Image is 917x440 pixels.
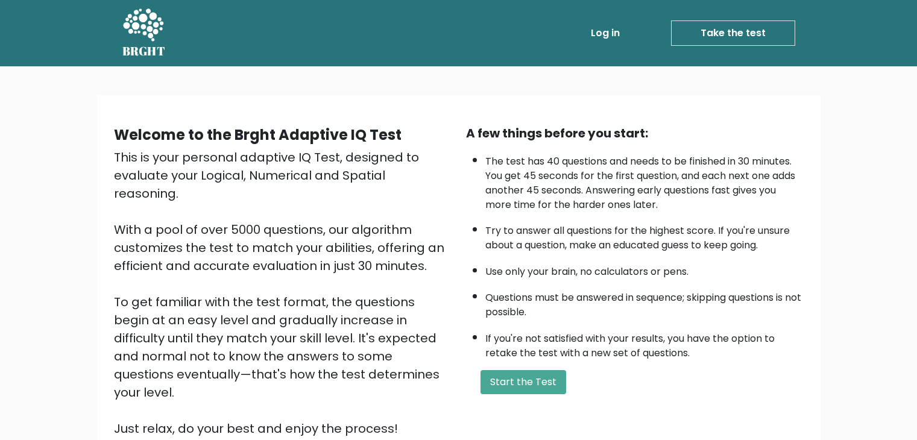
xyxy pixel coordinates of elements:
li: Questions must be answered in sequence; skipping questions is not possible. [485,284,804,319]
li: If you're not satisfied with your results, you have the option to retake the test with a new set ... [485,325,804,360]
div: A few things before you start: [466,124,804,142]
a: Log in [586,21,625,45]
li: Try to answer all questions for the highest score. If you're unsure about a question, make an edu... [485,218,804,253]
a: Take the test [671,20,795,46]
li: The test has 40 questions and needs to be finished in 30 minutes. You get 45 seconds for the firs... [485,148,804,212]
li: Use only your brain, no calculators or pens. [485,259,804,279]
button: Start the Test [481,370,566,394]
b: Welcome to the Brght Adaptive IQ Test [114,125,402,145]
div: This is your personal adaptive IQ Test, designed to evaluate your Logical, Numerical and Spatial ... [114,148,452,438]
a: BRGHT [122,5,166,61]
h5: BRGHT [122,44,166,58]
